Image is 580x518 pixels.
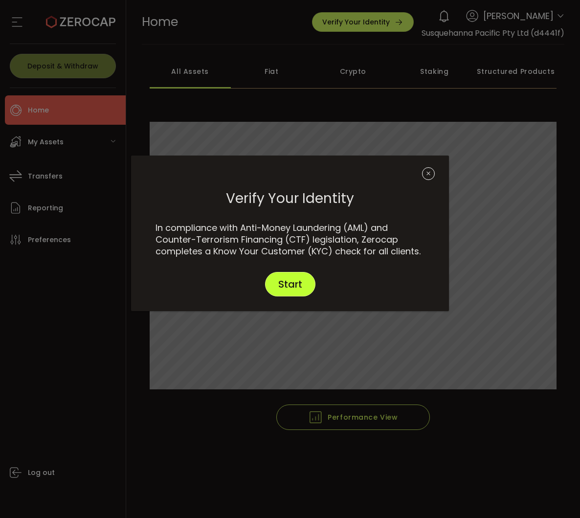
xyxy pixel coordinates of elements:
span: Start [278,279,302,289]
iframe: Chat Widget [466,412,580,518]
span: Verify Your Identity [226,185,354,212]
button: Start [265,272,315,296]
div: dialog [131,156,449,311]
button: Close [422,165,439,182]
span: In compliance with Anti-Money Laundering (AML) and Counter-Terrorism Financing (CTF) legislation,... [156,222,421,257]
